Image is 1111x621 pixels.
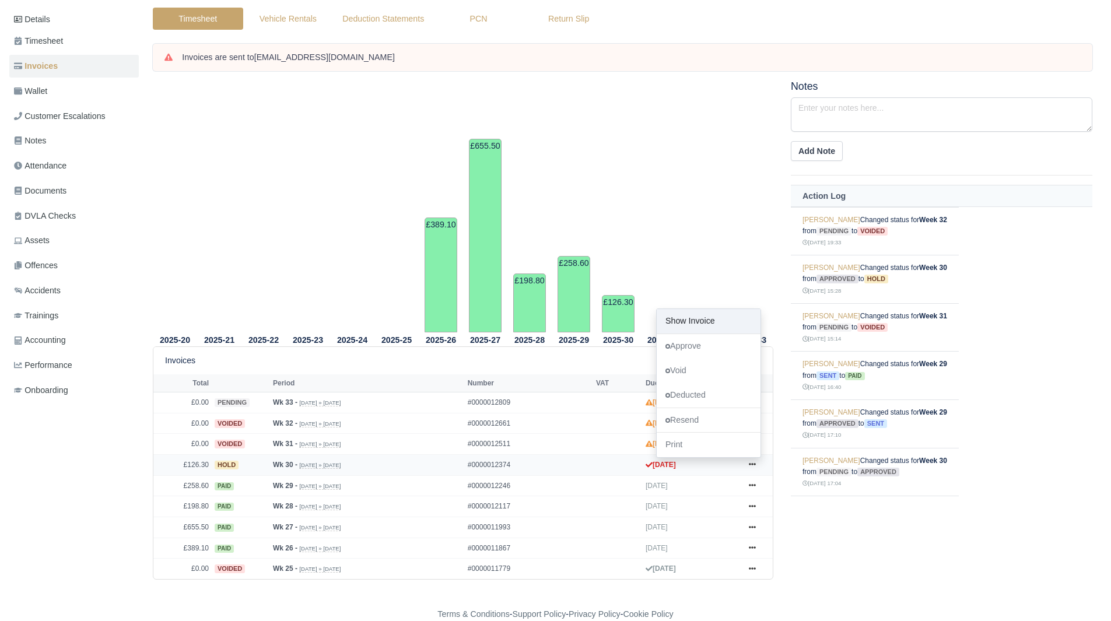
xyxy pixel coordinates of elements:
th: 2025-22 [241,333,286,347]
a: Terms & Conditions [437,609,509,619]
td: £198.80 [153,496,212,517]
td: #0000012374 [465,455,593,476]
td: Changed status for from to [791,399,959,448]
span: Trainings [14,309,58,322]
td: Changed status for from to [791,496,959,545]
small: [DATE] » [DATE] [299,524,341,531]
span: hold [864,275,888,283]
td: £655.50 [469,139,502,332]
span: hold [215,461,239,469]
strong: Wk 27 - [273,523,297,531]
a: [PERSON_NAME] [802,264,860,272]
small: [DATE] » [DATE] [299,503,341,510]
a: DVLA Checks [9,205,139,227]
span: voided [215,564,245,573]
a: Cookie Policy [623,609,673,619]
strong: Week 30 [919,264,947,272]
td: #0000012661 [465,413,593,434]
th: 2025-21 [197,333,241,347]
a: [PERSON_NAME] [802,408,860,416]
strong: [DATE] [646,440,676,448]
span: Onboarding [14,384,68,397]
td: #0000012809 [465,392,593,413]
a: Show Invoice [657,309,760,334]
span: voided [857,323,888,332]
a: Notes [9,129,139,152]
td: £198.80 [513,273,546,332]
strong: Week 29 [919,360,947,368]
div: Chat Widget [901,486,1111,621]
span: pending [816,323,851,332]
a: [PERSON_NAME] [802,457,860,465]
a: Onboarding [9,379,139,402]
td: £0.00 [153,559,212,579]
span: Notes [14,134,46,148]
span: DVLA Checks [14,209,76,223]
span: sent [864,419,887,428]
a: Return Slip [524,8,614,30]
a: Deduction Statements [333,8,433,30]
span: Accidents [14,284,61,297]
strong: Wk 31 - [273,440,297,448]
th: Total [153,374,212,392]
span: Assets [14,234,50,247]
div: Invoices are sent to [182,52,1081,64]
a: PCN [433,8,524,30]
a: [PERSON_NAME] [802,216,860,224]
span: Accounting [14,334,66,347]
small: [DATE] 19:33 [802,239,841,245]
td: £258.60 [558,256,590,332]
strong: Wk 25 - [273,564,297,573]
a: Vehicle Rentals [243,8,334,30]
th: Action Log [791,185,1092,207]
td: #0000011779 [465,559,593,579]
strong: Wk 29 - [273,482,297,490]
a: Assets [9,229,139,252]
strong: Wk 30 - [273,461,297,469]
span: sent [816,371,839,380]
a: Void [657,359,760,383]
a: Deducted [657,383,760,408]
td: Changed status for from to [791,448,959,496]
a: Support Policy [513,609,566,619]
th: 2025-29 [552,333,596,347]
th: 2025-30 [596,333,640,347]
a: Print [657,433,760,457]
strong: Wk 33 - [273,398,297,406]
span: Timesheet [14,34,63,48]
span: approved [816,419,858,428]
a: Documents [9,180,139,202]
a: [PERSON_NAME] [802,312,860,320]
span: [DATE] [646,544,668,552]
th: Period [270,374,465,392]
strong: [EMAIL_ADDRESS][DOMAIN_NAME] [254,52,395,62]
td: £389.10 [425,217,457,332]
span: Offences [14,259,58,272]
span: paid [215,482,234,490]
span: paid [215,545,234,553]
span: [DATE] [646,523,668,531]
th: 2025-27 [463,333,507,347]
strong: Week 31 [919,312,947,320]
span: Documents [14,184,66,198]
td: £258.60 [153,475,212,496]
span: Attendance [14,159,66,173]
a: Timesheet [153,8,243,30]
td: #0000011867 [465,538,593,559]
span: Invoices [14,59,58,73]
small: [DATE] » [DATE] [299,462,341,469]
small: [DATE] 16:40 [802,384,841,390]
th: Number [465,374,593,392]
th: 2025-23 [286,333,330,347]
span: Wallet [14,85,47,98]
span: paid [215,524,234,532]
span: pending [816,227,851,236]
td: £0.00 [153,392,212,413]
strong: Week 32 [919,216,947,224]
td: Changed status for from to [791,303,959,352]
td: £0.00 [153,413,212,434]
th: Due [643,374,738,392]
a: Approve [657,334,760,359]
span: paid [215,503,234,511]
a: Performance [9,354,139,377]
